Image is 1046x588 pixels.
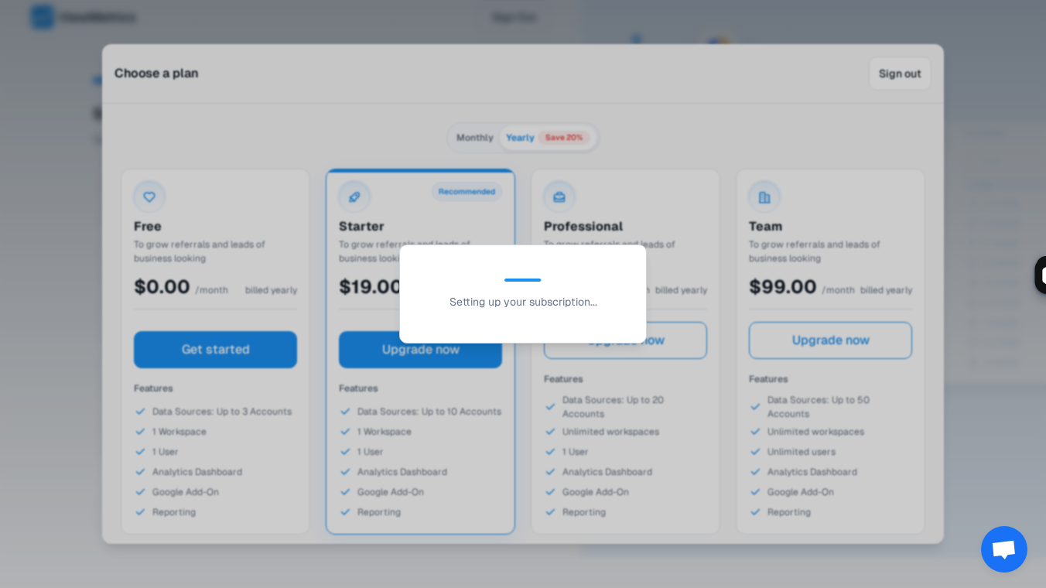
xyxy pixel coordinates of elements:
p: billed yearly [245,283,297,297]
p: Analytics Dashboard [152,465,242,479]
p: 1 User [562,445,589,459]
button: Monthly [450,125,500,150]
p: Reporting [357,505,401,519]
span: Yearly [506,131,535,145]
p: 1 User [357,445,384,459]
h6: Free [134,219,297,234]
button: Upgrade now [544,322,707,359]
p: Reporting [152,505,196,519]
p: Reporting [562,505,606,519]
p: Google Add-On [767,485,834,499]
span: Save 20% [538,131,590,145]
p: / month [617,283,650,297]
h6: Starter [339,219,502,234]
p: / month [822,283,855,297]
span: $99.00 [749,275,817,299]
p: To grow referrals and leads of business looking [339,238,502,265]
span: $39.00 [544,275,612,299]
p: Analytics Dashboard [562,465,652,479]
span: Recommended [432,182,502,201]
span: Get started [182,340,250,359]
span: Upgrade now [587,331,665,350]
button: Get started [134,331,297,368]
p: Analytics Dashboard [357,465,447,479]
h6: Features [749,371,912,387]
button: Upgrade now [749,322,912,359]
span: Upgrade now [792,331,870,350]
p: billed yearly [655,283,707,297]
p: Analytics Dashboard [767,465,857,479]
p: billed yearly [860,283,912,297]
p: Google Add-On [562,485,629,499]
p: Google Add-On [152,485,219,499]
span: Sign out [879,66,921,81]
p: To grow referrals and leads of business looking [134,238,297,265]
p: / month [408,283,441,297]
h6: Team [749,219,912,234]
h6: Features [134,381,297,396]
p: To grow referrals and leads of business looking [749,238,912,265]
button: Upgrade now [339,331,502,368]
span: $19.00 [339,275,403,299]
p: billed yearly [450,283,502,297]
p: Data Sources: Up to 3 Accounts [152,405,292,419]
p: Data Sources: Up to 50 Accounts [767,393,912,421]
span: $0.00 [134,275,190,299]
p: 1 User [152,445,179,459]
p: Data Sources: Up to 20 Accounts [562,393,707,421]
p: / month [195,283,228,297]
p: 1 Workspace [152,425,207,439]
button: Sign out [869,56,931,91]
p: Data Sources: Up to 10 Accounts [357,405,501,419]
p: Unlimited workspaces [562,425,659,439]
p: Reporting [767,505,811,519]
h2: Choose a plan [115,64,199,83]
h6: Features [339,381,502,396]
p: Unlimited users [767,445,836,459]
p: 1 Workspace [357,425,412,439]
p: Unlimited workspaces [767,425,864,439]
span: Upgrade now [382,340,460,359]
p: To grow referrals and leads of business looking [544,238,707,265]
h6: Professional [544,219,707,234]
h6: Features [544,371,707,387]
p: Google Add-On [357,485,424,499]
